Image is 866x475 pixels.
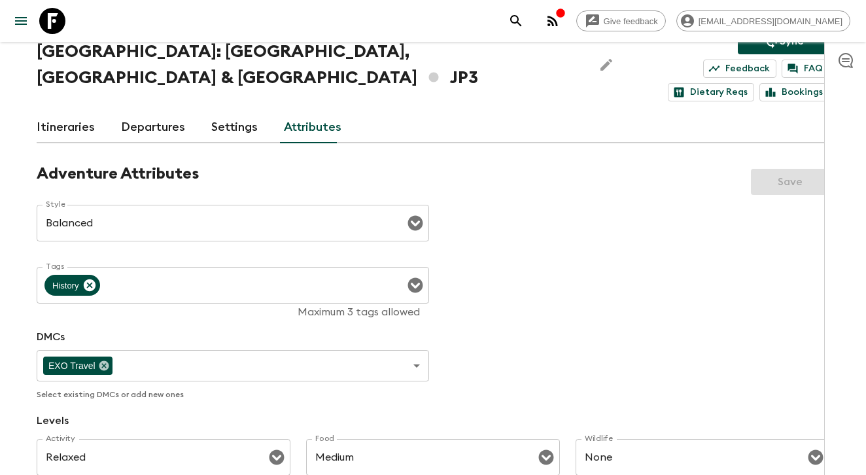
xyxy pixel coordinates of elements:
button: Open [406,214,424,232]
button: Open [268,448,286,466]
button: Open [406,276,424,294]
p: Select existing DMCs or add new ones [37,387,429,402]
button: Open [806,448,825,466]
p: DMCs [37,329,429,345]
label: Activity [46,433,75,444]
button: search adventures [503,8,529,34]
a: Settings [211,112,258,143]
h1: [GEOGRAPHIC_DATA]: [GEOGRAPHIC_DATA], [GEOGRAPHIC_DATA] & [GEOGRAPHIC_DATA] JP3 [37,39,583,91]
button: Edit Adventure Title [593,39,619,91]
p: Levels [37,413,829,429]
span: Give feedback [597,16,665,26]
span: [EMAIL_ADDRESS][DOMAIN_NAME] [691,16,850,26]
a: Attributes [284,112,341,143]
span: EXO Travel [43,359,101,374]
a: Departures [121,112,185,143]
a: Bookings [759,83,829,101]
button: menu [8,8,34,34]
div: [EMAIL_ADDRESS][DOMAIN_NAME] [676,10,850,31]
label: Wildlife [585,433,613,444]
p: Maximum 3 tags allowed [46,306,420,319]
a: FAQ [782,60,829,78]
label: Style [46,199,65,210]
label: Food [315,433,334,444]
a: Dietary Reqs [668,83,754,101]
h2: Adventure Attributes [37,164,199,184]
label: Tags [46,261,64,272]
a: Feedback [703,60,776,78]
span: History [44,278,86,293]
div: History [44,275,100,296]
div: EXO Travel [43,357,113,375]
a: Give feedback [576,10,666,31]
button: Open [537,448,555,466]
a: Itineraries [37,112,95,143]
